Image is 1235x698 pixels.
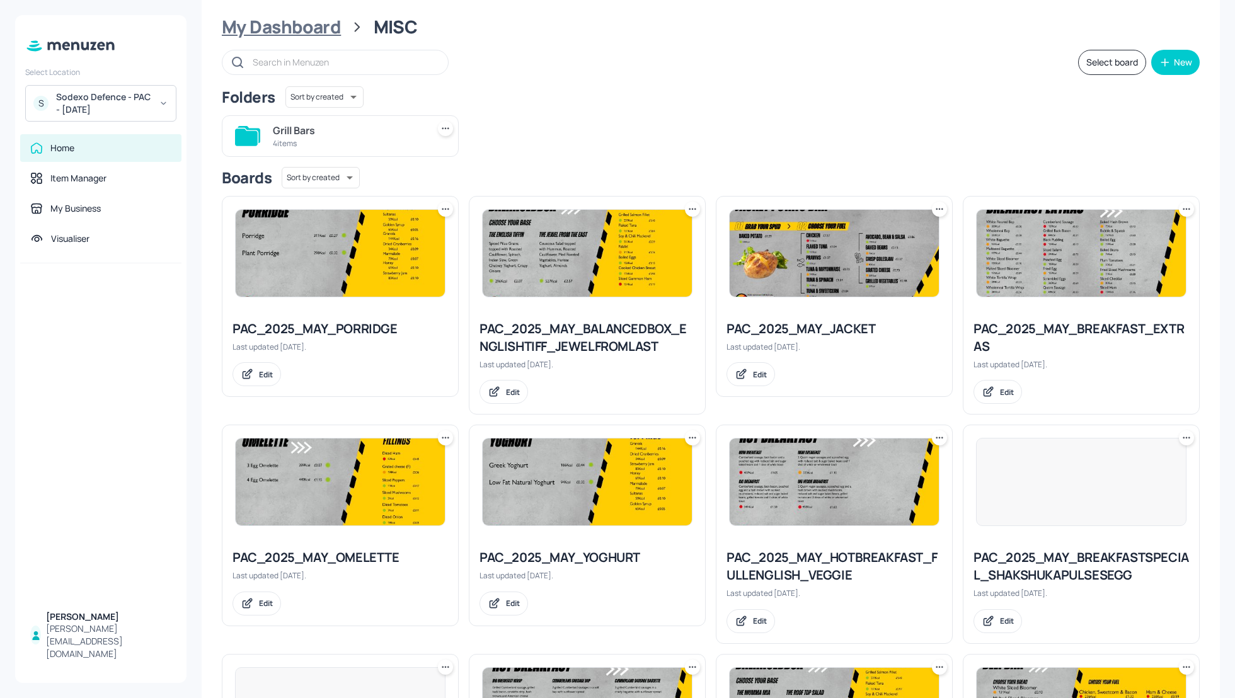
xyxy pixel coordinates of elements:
[1000,615,1014,626] div: Edit
[46,622,171,660] div: [PERSON_NAME][EMAIL_ADDRESS][DOMAIN_NAME]
[253,53,435,71] input: Search in Menuzen
[233,549,448,566] div: PAC_2025_MAY_OMELETTE
[1000,387,1014,398] div: Edit
[222,168,272,188] div: Boards
[1151,50,1200,75] button: New
[222,16,341,38] div: My Dashboard
[727,588,942,598] div: Last updated [DATE].
[506,598,520,609] div: Edit
[974,549,1189,584] div: PAC_2025_MAY_BREAKFASTSPECIAL_SHAKSHUKAPULSESEGG
[753,369,767,380] div: Edit
[480,549,695,566] div: PAC_2025_MAY_YOGHURT
[727,549,942,584] div: PAC_2025_MAY_HOTBREAKFAST_FULLENGLISH_VEGGIE
[285,84,364,110] div: Sort by created
[233,320,448,338] div: PAC_2025_MAY_PORRIDGE
[273,138,423,149] div: 4 items
[50,172,106,185] div: Item Manager
[259,598,273,609] div: Edit
[46,610,171,623] div: [PERSON_NAME]
[33,96,49,111] div: S
[480,570,695,581] div: Last updated [DATE].
[506,387,520,398] div: Edit
[1078,50,1146,75] button: Select board
[977,210,1186,297] img: 2025-08-21-17557927797636ukqi4pvuy9.jpeg
[727,320,942,338] div: PAC_2025_MAY_JACKET
[480,320,695,355] div: PAC_2025_MAY_BALANCEDBOX_ENGLISHTIFF_JEWELFROMLAST
[727,341,942,352] div: Last updated [DATE].
[730,438,939,525] img: 2025-08-21-17557932881227e59mi4gcu3.jpeg
[236,210,445,297] img: 2025-06-11-1749645138528y5o7vjt98ll.jpeg
[483,438,692,525] img: 2025-06-11-1749635598859d5dl69qq8wr.jpeg
[374,16,418,38] div: MISC
[480,359,695,370] div: Last updated [DATE].
[753,615,767,626] div: Edit
[1174,58,1192,67] div: New
[233,570,448,581] div: Last updated [DATE].
[259,369,273,380] div: Edit
[730,210,939,297] img: 2025-06-18-17502490197118wxk3zfqnib.jpeg
[483,210,692,297] img: 2025-08-21-1755791888221spt5qyvd41f.jpeg
[282,165,360,190] div: Sort by created
[25,67,176,77] div: Select Location
[50,202,101,215] div: My Business
[974,588,1189,598] div: Last updated [DATE].
[974,320,1189,355] div: PAC_2025_MAY_BREAKFAST_EXTRAS
[233,341,448,352] div: Last updated [DATE].
[56,91,151,116] div: Sodexo Defence - PAC - [DATE]
[51,232,89,245] div: Visualiser
[222,87,275,107] div: Folders
[273,123,423,138] div: Grill Bars
[50,142,74,154] div: Home
[974,359,1189,370] div: Last updated [DATE].
[236,438,445,525] img: 2025-05-16-1747383201849xpwfc7tl9j8.jpeg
